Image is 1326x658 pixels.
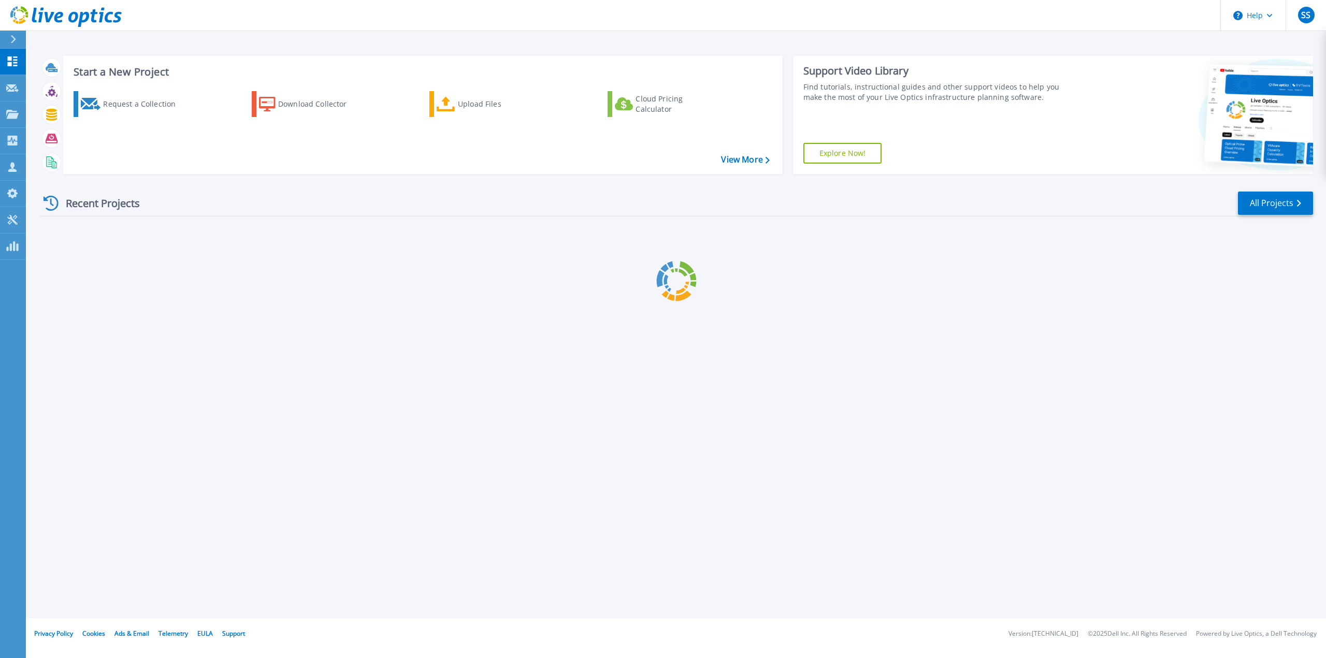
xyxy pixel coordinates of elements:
a: Telemetry [158,629,188,638]
div: Recent Projects [40,191,154,216]
a: Privacy Policy [34,629,73,638]
a: Explore Now! [803,143,882,164]
a: Cloud Pricing Calculator [608,91,723,117]
span: SS [1301,11,1310,19]
a: Request a Collection [74,91,189,117]
a: Support [222,629,245,638]
a: View More [721,155,769,165]
li: © 2025 Dell Inc. All Rights Reserved [1088,631,1187,637]
div: Upload Files [458,94,541,114]
a: All Projects [1238,192,1313,215]
a: EULA [197,629,213,638]
h3: Start a New Project [74,66,769,78]
div: Download Collector [278,94,361,114]
a: Cookies [82,629,105,638]
div: Support Video Library [803,64,1072,78]
a: Download Collector [252,91,367,117]
div: Request a Collection [103,94,186,114]
a: Ads & Email [114,629,149,638]
div: Find tutorials, instructional guides and other support videos to help you make the most of your L... [803,82,1072,103]
li: Version: [TECHNICAL_ID] [1008,631,1078,637]
div: Cloud Pricing Calculator [636,94,718,114]
a: Upload Files [429,91,545,117]
li: Powered by Live Optics, a Dell Technology [1196,631,1317,637]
